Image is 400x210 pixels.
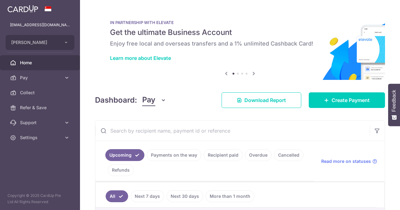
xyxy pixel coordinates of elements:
h6: Enjoy free local and overseas transfers and a 1% unlimited Cashback Card! [110,40,370,47]
span: Create Payment [332,96,370,104]
span: Home [20,60,61,66]
span: Refer & Save [20,105,61,111]
span: Collect [20,90,61,96]
span: Pay [142,94,155,106]
a: Refunds [108,164,134,176]
span: Read more on statuses [321,158,371,164]
a: Recipient paid [204,149,242,161]
p: IN PARTNERSHIP WITH ELEVATE [110,20,370,25]
a: Learn more about Elevate [110,55,171,61]
a: Download Report [222,92,301,108]
a: More than 1 month [206,190,254,202]
span: [PERSON_NAME] [11,39,57,46]
a: All [106,190,128,202]
button: [PERSON_NAME] [6,35,74,50]
h4: Dashboard: [95,95,137,106]
span: Download Report [244,96,286,104]
a: Upcoming [105,149,144,161]
input: Search by recipient name, payment id or reference [95,121,370,141]
button: Pay [142,94,166,106]
a: Create Payment [309,92,385,108]
p: [EMAIL_ADDRESS][DOMAIN_NAME] [10,22,70,28]
a: Read more on statuses [321,158,377,164]
span: Settings [20,134,61,141]
span: Support [20,120,61,126]
a: Next 30 days [167,190,203,202]
button: Feedback - Show survey [388,84,400,126]
a: Overdue [245,149,272,161]
span: Pay [20,75,61,81]
a: Next 7 days [131,190,164,202]
img: CardUp [7,5,38,12]
h5: Get the ultimate Business Account [110,27,370,37]
span: Feedback [391,90,397,112]
a: Payments on the way [147,149,201,161]
a: Cancelled [274,149,303,161]
img: Renovation banner [95,10,385,80]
